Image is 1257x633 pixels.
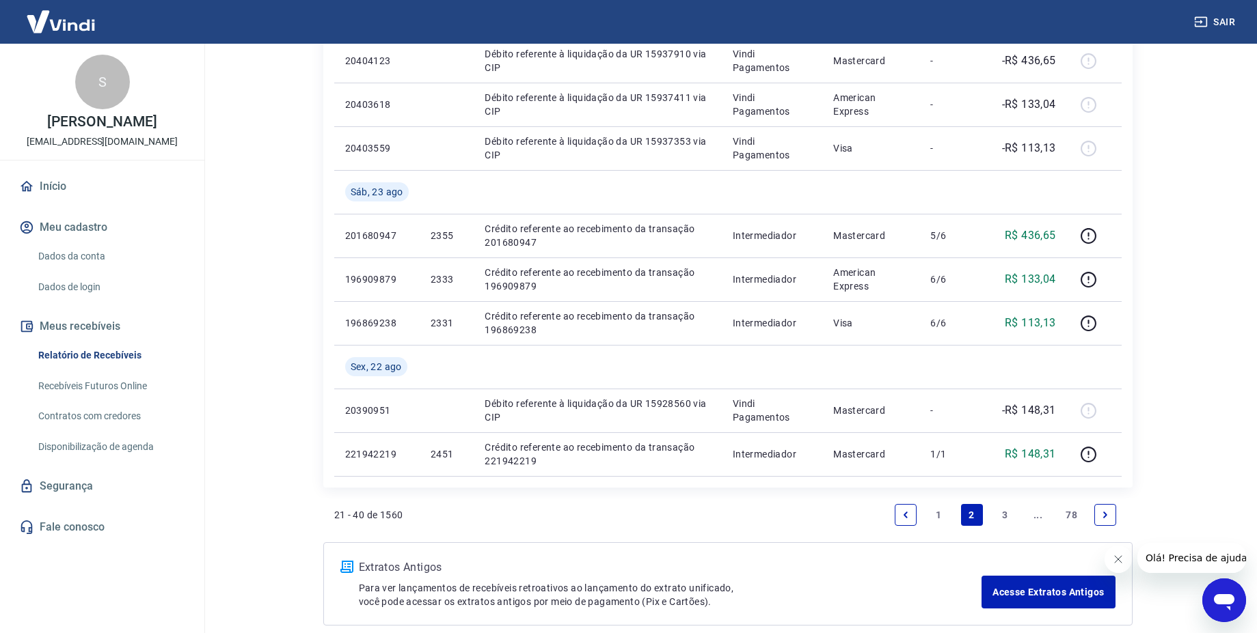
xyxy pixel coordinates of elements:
[733,135,811,162] p: Vindi Pagamentos
[345,229,409,242] p: 201680947
[833,91,908,118] p: American Express
[351,185,403,199] span: Sáb, 23 ago
[930,447,971,461] p: 1/1
[733,397,811,424] p: Vindi Pagamentos
[345,404,409,417] p: 20390951
[1027,504,1049,526] a: Jump forward
[833,266,908,293] p: American Express
[33,372,188,400] a: Recebíveis Futuros Online
[982,576,1115,608] a: Acesse Extratos Antigos
[1137,543,1246,573] iframe: Mensagem da empresa
[833,54,908,68] p: Mastercard
[485,397,711,424] p: Débito referente à liquidação da UR 15928560 via CIP
[33,402,188,430] a: Contratos com credores
[16,471,188,501] a: Segurança
[47,115,157,129] p: [PERSON_NAME]
[1002,53,1056,69] p: -R$ 436,65
[359,559,982,576] p: Extratos Antigos
[930,98,971,111] p: -
[1005,227,1056,244] p: R$ 436,65
[345,98,409,111] p: 20403618
[485,266,711,293] p: Crédito referente ao recebimento da transação 196909879
[833,404,908,417] p: Mastercard
[16,1,105,42] img: Vindi
[733,316,811,330] p: Intermediador
[345,316,409,330] p: 196869238
[334,508,403,522] p: 21 - 40 de 1560
[961,504,983,526] a: Page 2 is your current page
[895,504,917,526] a: Previous page
[928,504,949,526] a: Page 1
[359,581,982,608] p: Para ver lançamentos de recebíveis retroativos ao lançamento do extrato unificado, você pode aces...
[431,447,463,461] p: 2451
[33,273,188,301] a: Dados de login
[485,222,711,249] p: Crédito referente ao recebimento da transação 201680947
[485,135,711,162] p: Débito referente à liquidação da UR 15937353 via CIP
[1060,504,1083,526] a: Page 78
[930,229,971,242] p: 5/6
[431,316,463,330] p: 2331
[733,272,811,286] p: Intermediador
[340,561,353,573] img: ícone
[1191,10,1241,35] button: Sair
[733,47,811,74] p: Vindi Pagamentos
[1005,271,1056,287] p: R$ 133,04
[930,404,971,417] p: -
[16,171,188,201] a: Início
[930,272,971,286] p: 6/6
[345,447,409,461] p: 221942219
[485,309,711,337] p: Crédito referente ao recebimento da transação 196869238
[930,54,971,68] p: -
[930,141,971,155] p: -
[33,433,188,461] a: Disponibilização de agenda
[833,141,908,155] p: Visa
[345,141,409,155] p: 20403559
[33,341,188,369] a: Relatório de Recebíveis
[994,504,1016,526] a: Page 3
[1005,446,1056,462] p: R$ 148,31
[485,440,711,468] p: Crédito referente ao recebimento da transação 221942219
[889,498,1122,531] ul: Pagination
[1005,315,1056,331] p: R$ 113,13
[431,229,463,242] p: 2355
[431,272,463,286] p: 2333
[8,10,115,20] span: Olá! Precisa de ajuda?
[1094,504,1116,526] a: Next page
[16,212,188,242] button: Meu cadastro
[1002,140,1056,156] p: -R$ 113,13
[351,360,402,374] span: Sex, 22 ago
[733,229,811,242] p: Intermediador
[833,229,908,242] p: Mastercard
[833,316,908,330] p: Visa
[733,447,811,461] p: Intermediador
[16,512,188,542] a: Fale conosco
[833,447,908,461] p: Mastercard
[1002,402,1056,419] p: -R$ 148,31
[33,242,188,270] a: Dados da conta
[75,55,130,109] div: S
[485,91,711,118] p: Débito referente à liquidação da UR 15937411 via CIP
[733,91,811,118] p: Vindi Pagamentos
[1202,578,1246,622] iframe: Botão para abrir a janela de mensagens
[345,54,409,68] p: 20404123
[27,135,178,149] p: [EMAIL_ADDRESS][DOMAIN_NAME]
[485,47,711,74] p: Débito referente à liquidação da UR 15937910 via CIP
[1105,546,1132,573] iframe: Fechar mensagem
[930,316,971,330] p: 6/6
[16,311,188,341] button: Meus recebíveis
[345,272,409,286] p: 196909879
[1002,96,1056,113] p: -R$ 133,04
